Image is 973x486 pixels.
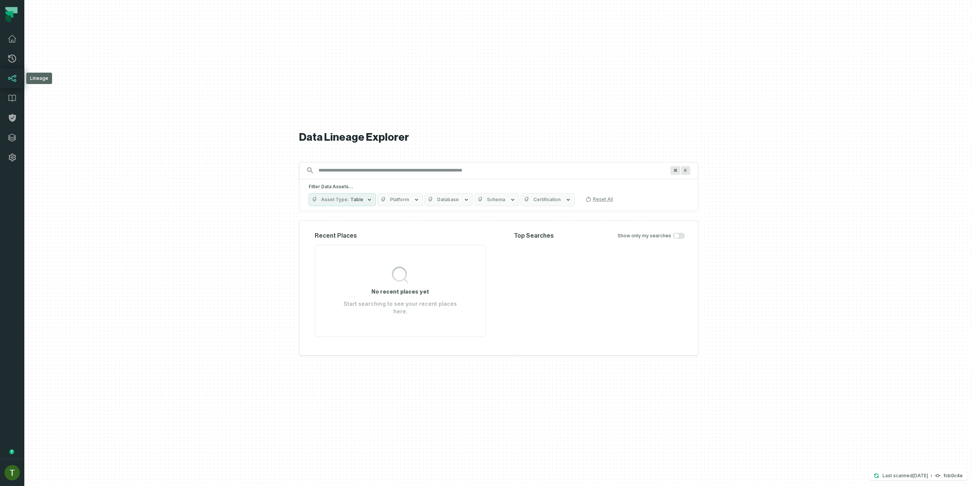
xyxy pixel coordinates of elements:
[26,73,52,84] div: Lineage
[8,448,15,455] div: Tooltip anchor
[944,473,963,478] h4: fcb0c4e
[5,465,20,480] img: avatar of Tomer Galun
[681,166,690,175] span: Press ⌘ + K to focus the search bar
[670,166,680,175] span: Press ⌘ + K to focus the search bar
[869,471,967,480] button: Last scanned[DATE] 9:39:22 PMfcb0c4e
[883,472,928,480] p: Last scanned
[299,131,698,144] h1: Data Lineage Explorer
[913,473,928,478] relative-time: Oct 9, 2025, 9:39 PM GMT+3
